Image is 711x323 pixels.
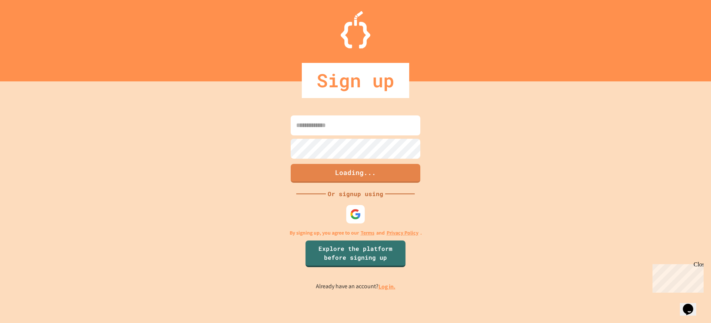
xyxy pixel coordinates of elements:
[387,229,418,237] a: Privacy Policy
[316,282,395,291] p: Already have an account?
[350,209,361,220] img: google-icon.svg
[306,240,405,267] a: Explore the platform before signing up
[326,189,385,198] div: Or signup using
[650,261,704,293] iframe: chat widget
[361,229,374,237] a: Terms
[3,3,51,47] div: Chat with us now!Close
[302,63,409,98] div: Sign up
[378,283,395,290] a: Log in.
[290,229,422,237] p: By signing up, you agree to our and .
[341,11,370,48] img: Logo.svg
[680,293,704,316] iframe: chat widget
[291,164,420,183] button: Loading...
